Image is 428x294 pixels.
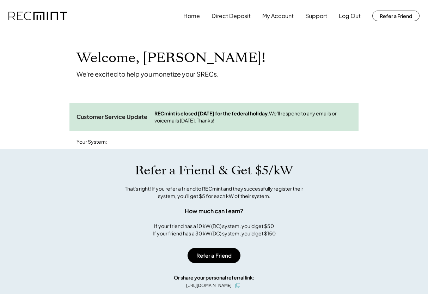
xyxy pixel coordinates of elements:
h1: Welcome, [PERSON_NAME]! [77,50,265,66]
div: We're excited to help you monetize your SRECs. [77,70,219,78]
div: If your friend has a 10 kW (DC) system, you'd get $50 If your friend has a 30 kW (DC) system, you... [153,222,276,237]
button: Refer a Friend [372,11,420,21]
div: Your System: [77,138,107,145]
div: [URL][DOMAIN_NAME] [186,282,232,289]
div: Or share your personal referral link: [174,274,255,281]
button: Log Out [339,9,361,23]
button: Support [305,9,327,23]
h1: Refer a Friend & Get $5/kW [135,163,293,178]
div: We'll respond to any emails or voicemails [DATE]. Thanks! [154,110,351,124]
button: My Account [262,9,294,23]
div: How much can I earn? [185,207,243,215]
button: Refer a Friend [188,248,240,263]
button: Home [183,9,200,23]
div: Customer Service Update [77,113,147,121]
strong: RECmint is closed [DATE] for the federal holiday. [154,110,269,116]
button: click to copy [233,281,242,290]
div: That's right! If you refer a friend to RECmint and they successfully register their system, you'l... [117,185,311,200]
img: recmint-logotype%403x.png [8,12,67,20]
button: Direct Deposit [212,9,251,23]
